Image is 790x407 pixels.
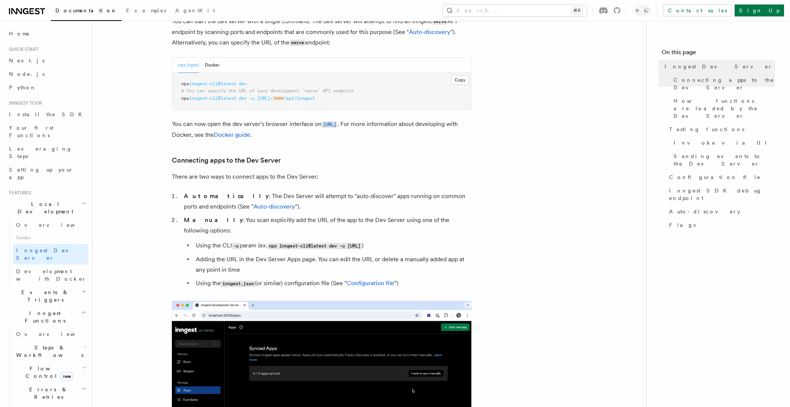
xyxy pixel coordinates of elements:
[16,268,86,282] span: Development with Docker
[669,221,696,229] span: Flags
[172,172,471,182] p: There are two ways to connect apps to the Dev Server:
[666,205,775,218] a: Auto-discovery
[6,81,88,94] a: Python
[13,218,88,232] a: Overview
[9,125,54,138] span: Your first Functions
[239,96,247,101] span: dev
[6,163,88,184] a: Setting up your app
[194,254,471,275] li: Adding the URL in the Dev Server Apps page. You can edit the URL or delete a manually added app a...
[671,73,775,94] a: Connecting apps to the Dev Server
[9,167,73,180] span: Setting up your app
[451,75,469,85] button: Copy
[669,187,775,202] span: Inngest SDK debug endpoint
[6,67,88,81] a: Node.js
[671,149,775,170] a: Sending events to the Dev Server
[669,126,744,133] span: Testing functions
[6,54,88,67] a: Next.js
[257,96,273,101] span: [URL]:
[9,84,36,90] span: Python
[273,96,283,101] span: 3000
[6,108,88,121] a: Install the SDK
[633,6,651,15] button: Toggle dark mode
[6,200,82,215] span: Local Development
[6,100,42,106] span: Inngest tour
[184,216,243,223] strong: Manually
[13,244,88,265] a: Inngest Dev Server
[674,76,775,91] span: Connecting apps to the Dev Server
[671,136,775,149] a: Invoke via UI
[9,30,30,37] span: Home
[322,120,337,127] a: [URL]
[665,63,772,70] span: Inngest Dev Server
[181,88,354,93] span: # You can specify the URL of your development `serve` API endpoint
[6,286,88,306] button: Events & Triggers
[13,327,88,341] a: Overview
[409,28,450,36] a: Auto-discovery
[16,222,93,228] span: Overview
[669,208,740,215] span: Auto-discovery
[13,341,88,362] button: Steps & Workflows
[9,71,45,77] span: Node.js
[181,81,189,86] span: npx
[51,2,122,21] a: Documentation
[674,152,775,167] span: Sending events to the Dev Server
[172,155,281,166] a: Connecting apps to the Dev Server
[178,58,199,73] button: npx (npm)
[735,4,784,16] a: Sign Up
[171,2,219,20] a: AgentKit
[13,362,88,383] button: Flow Controlnew
[13,365,82,380] span: Flow Control
[432,18,447,25] code: serve
[443,4,587,16] button: Search...⌘K
[6,309,81,324] span: Inngest Functions
[194,278,471,289] li: Using the (or similar) configuration file (See " ")
[184,192,269,200] strong: Automatically
[181,96,189,101] span: npx
[172,16,471,48] p: You can start the dev server with a single command. The dev server will attempt to find an Innges...
[221,281,255,287] code: inngest.json
[6,190,31,196] span: Features
[572,7,582,14] kbd: ⌘K
[666,170,775,184] a: Configuration file
[9,146,72,159] span: Leveraging Steps
[669,173,761,181] span: Configuration file
[189,96,236,101] span: inngest-cli@latest
[55,7,117,13] span: Documentation
[674,97,775,120] span: How functions are loaded by the Dev Server
[182,191,471,212] li: : The Dev Server will attempt to "auto-discover" apps running on common ports and endpoints (See ...
[13,344,83,359] span: Steps & Workflows
[666,123,775,136] a: Testing functions
[126,7,166,13] span: Examples
[663,4,732,16] a: Contact sales
[6,197,88,218] button: Local Development
[172,119,471,140] p: You can now open the dev server's browser interface on . For more information about developing wi...
[205,58,219,73] button: Docker
[61,372,73,380] span: new
[283,96,315,101] span: /api/inngest
[189,81,236,86] span: inngest-cli@latest
[6,218,88,286] div: Local Development
[13,265,88,286] a: Development with Docker
[182,215,471,289] li: : You scan explicitly add the URL of the app to the Dev Server using one of the following options:
[289,40,305,46] code: serve
[6,121,88,142] a: Your first Functions
[662,60,775,73] a: Inngest Dev Server
[194,240,471,251] li: Using the CLI param (ex. )
[674,139,773,147] span: Invoke via UI
[267,243,362,249] code: npx inngest-cli@latest dev -u [URL]
[253,203,295,210] a: Auto-discovery
[6,289,82,303] span: Events & Triggers
[9,111,86,117] span: Install the SDK
[13,383,88,404] button: Errors & Retries
[16,247,80,261] span: Inngest Dev Server
[662,48,775,60] h4: On this page
[249,96,255,101] span: -u
[9,58,45,64] span: Next.js
[322,121,337,128] code: [URL]
[175,7,215,13] span: AgentKit
[13,386,81,401] span: Errors & Retries
[122,2,171,20] a: Examples
[347,280,394,287] a: Configuration file
[6,142,88,163] a: Leveraging Steps
[6,27,88,40] a: Home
